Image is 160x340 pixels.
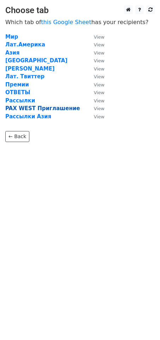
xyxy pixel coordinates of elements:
a: [GEOGRAPHIC_DATA] [5,57,68,64]
small: View [94,66,104,72]
a: View [87,57,104,64]
a: ← Back [5,131,29,142]
a: View [87,66,104,72]
small: View [94,98,104,103]
p: Which tab of has your recipients? [5,18,155,26]
small: View [94,42,104,47]
a: View [87,34,104,40]
h3: Choose tab [5,5,155,16]
a: [PERSON_NAME] [5,66,55,72]
a: View [87,73,104,80]
a: View [87,105,104,112]
a: Премии [5,81,29,88]
small: View [94,74,104,79]
a: Лат.Америка [5,41,45,48]
small: View [94,106,104,111]
a: PAX WEST Приглашение [5,105,80,112]
a: Рассылки [5,97,35,104]
a: this Google Sheet [41,19,91,25]
small: View [94,82,104,87]
a: View [87,97,104,104]
a: View [87,41,104,48]
small: View [94,114,104,119]
a: Лат. Твиттер [5,73,45,80]
a: View [87,113,104,120]
a: Азия [5,50,19,56]
a: View [87,50,104,56]
iframe: Chat Widget [125,306,160,340]
a: Мир [5,34,18,40]
a: View [87,81,104,88]
small: View [94,90,104,95]
a: Рассылки Азия [5,113,51,120]
small: View [94,50,104,56]
a: ОТВЕТЫ [5,89,30,96]
a: View [87,89,104,96]
small: View [94,34,104,40]
small: View [94,58,104,63]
